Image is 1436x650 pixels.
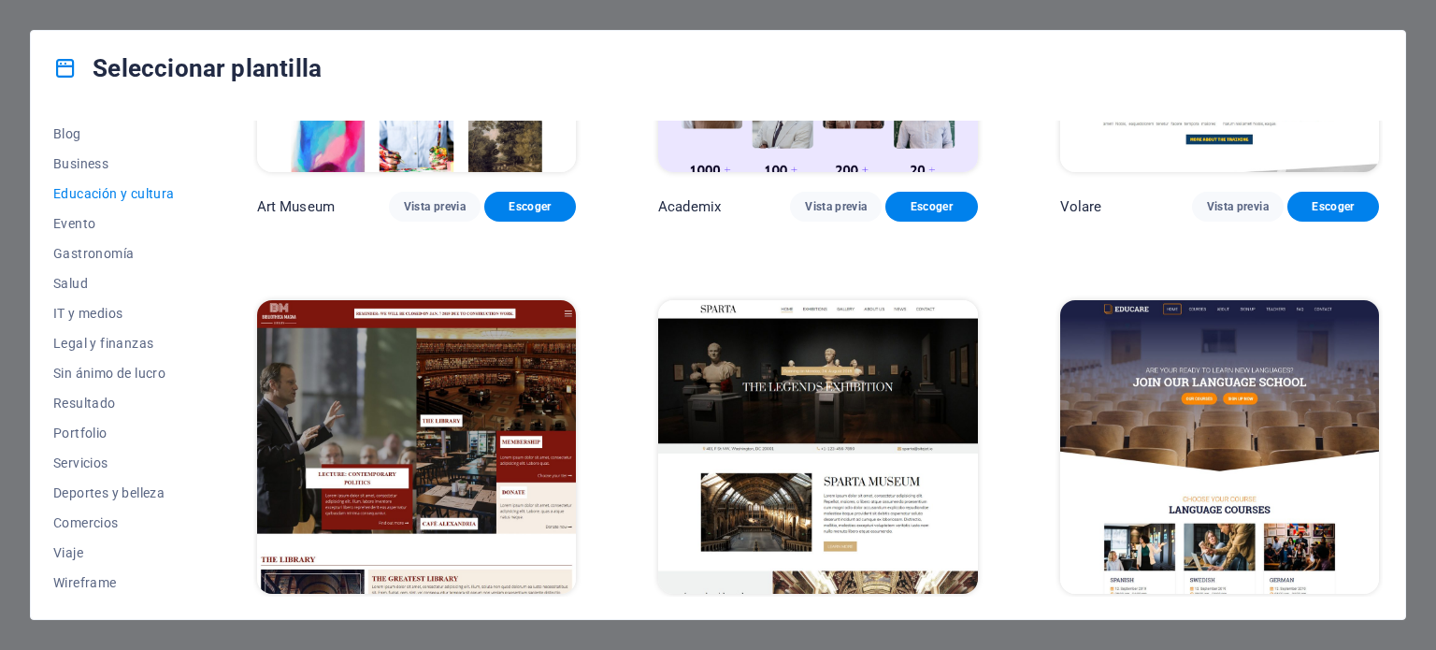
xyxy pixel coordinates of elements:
h4: Seleccionar plantilla [53,53,322,83]
button: Vista previa [389,192,481,222]
button: Escoger [484,192,576,222]
button: Evento [53,209,175,238]
span: Vista previa [404,199,466,214]
button: IT y medios [53,298,175,328]
button: Escoger [885,192,977,222]
span: Resultado [53,396,175,411]
span: Gastronomía [53,246,175,261]
button: Vista previa [1192,192,1284,222]
span: Vista previa [1207,199,1269,214]
span: Escoger [499,199,561,214]
span: Sin ánimo de lucro [53,366,175,381]
span: Educación y cultura [53,186,175,201]
span: IT y medios [53,306,175,321]
button: Educación y cultura [53,179,175,209]
button: Vista previa [790,192,882,222]
button: Resultado [53,388,175,418]
span: Wireframe [53,575,175,590]
p: Volare [1060,197,1102,216]
span: Portfolio [53,426,175,441]
span: Blog [53,126,175,141]
button: Wireframe [53,568,175,598]
button: Viaje [53,538,175,568]
button: Salud [53,268,175,298]
button: Portfolio [53,418,175,448]
img: Educare [1060,300,1379,595]
span: Legal y finanzas [53,336,175,351]
span: Viaje [53,545,175,560]
img: Bibliotheca [257,300,576,595]
img: Sparta [658,300,977,595]
button: Escoger [1287,192,1379,222]
button: Gastronomía [53,238,175,268]
button: Comercios [53,508,175,538]
span: Vista previa [805,199,867,214]
span: Deportes y belleza [53,485,175,500]
span: Servicios [53,455,175,470]
span: Escoger [1302,199,1364,214]
button: Business [53,149,175,179]
span: Evento [53,216,175,231]
span: Comercios [53,515,175,530]
p: Academix [658,197,721,216]
button: Sin ánimo de lucro [53,358,175,388]
button: Legal y finanzas [53,328,175,358]
button: Deportes y belleza [53,478,175,508]
p: Art Museum [257,197,335,216]
span: Salud [53,276,175,291]
button: Servicios [53,448,175,478]
button: Blog [53,119,175,149]
span: Escoger [900,199,962,214]
span: Business [53,156,175,171]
